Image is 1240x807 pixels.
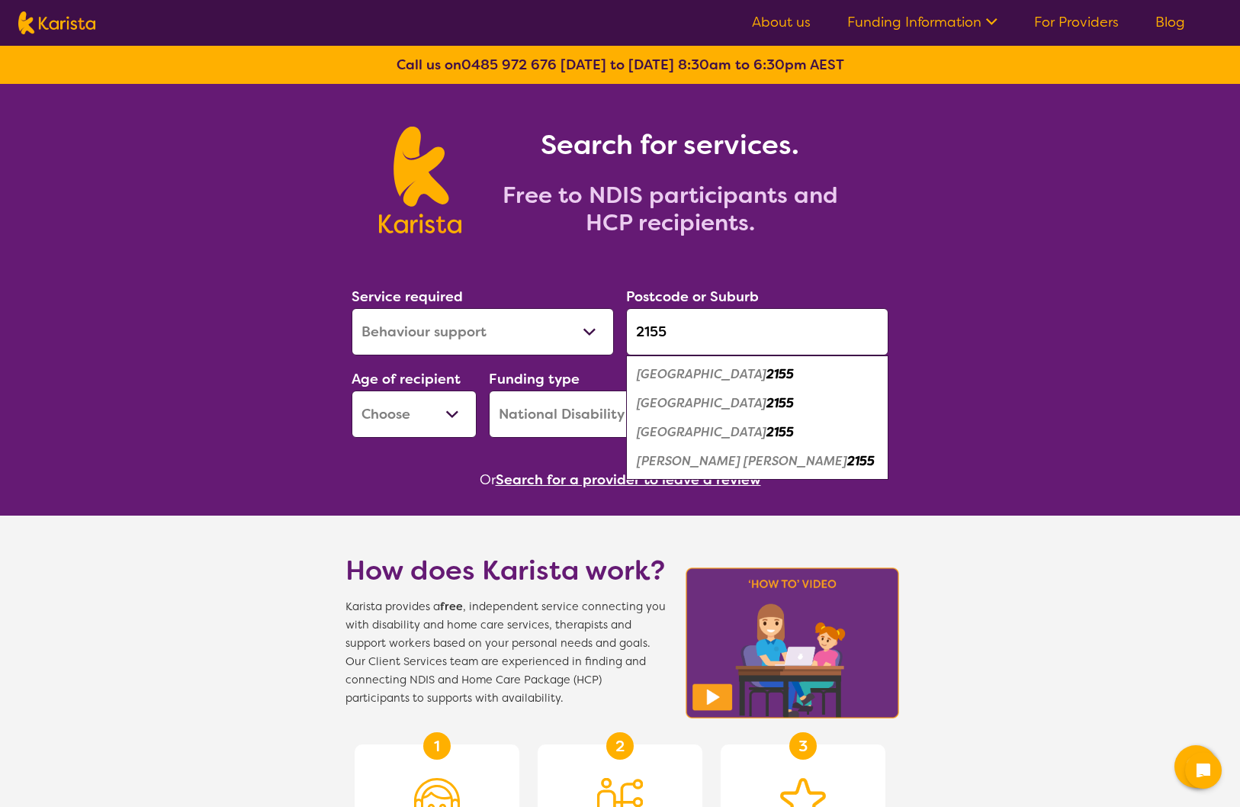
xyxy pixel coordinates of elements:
[634,447,881,476] div: Rouse Hill 2155
[480,468,496,491] span: Or
[789,732,817,760] div: 3
[379,127,461,233] img: Karista logo
[752,13,811,31] a: About us
[345,552,666,589] h1: How does Karista work?
[352,288,463,306] label: Service required
[397,56,844,74] b: Call us on [DATE] to [DATE] 8:30am to 6:30pm AEST
[1155,13,1185,31] a: Blog
[634,360,881,389] div: Beaumont Hills 2155
[18,11,95,34] img: Karista logo
[637,366,766,382] em: [GEOGRAPHIC_DATA]
[345,598,666,708] span: Karista provides a , independent service connecting you with disability and home care services, t...
[423,732,451,760] div: 1
[847,13,997,31] a: Funding Information
[637,453,847,469] em: [PERSON_NAME] [PERSON_NAME]
[480,182,861,236] h2: Free to NDIS participants and HCP recipients.
[634,389,881,418] div: Kellyville 2155
[489,370,580,388] label: Funding type
[766,395,794,411] em: 2155
[606,732,634,760] div: 2
[626,288,759,306] label: Postcode or Suburb
[637,395,766,411] em: [GEOGRAPHIC_DATA]
[461,56,557,74] a: 0485 972 676
[634,418,881,447] div: Kellyville Ridge 2155
[1034,13,1119,31] a: For Providers
[766,366,794,382] em: 2155
[440,600,463,614] b: free
[637,424,766,440] em: [GEOGRAPHIC_DATA]
[480,127,861,163] h1: Search for services.
[496,468,761,491] button: Search for a provider to leave a review
[766,424,794,440] em: 2155
[1174,745,1217,788] button: Channel Menu
[352,370,461,388] label: Age of recipient
[681,563,904,723] img: Karista video
[626,308,888,355] input: Type
[847,453,875,469] em: 2155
